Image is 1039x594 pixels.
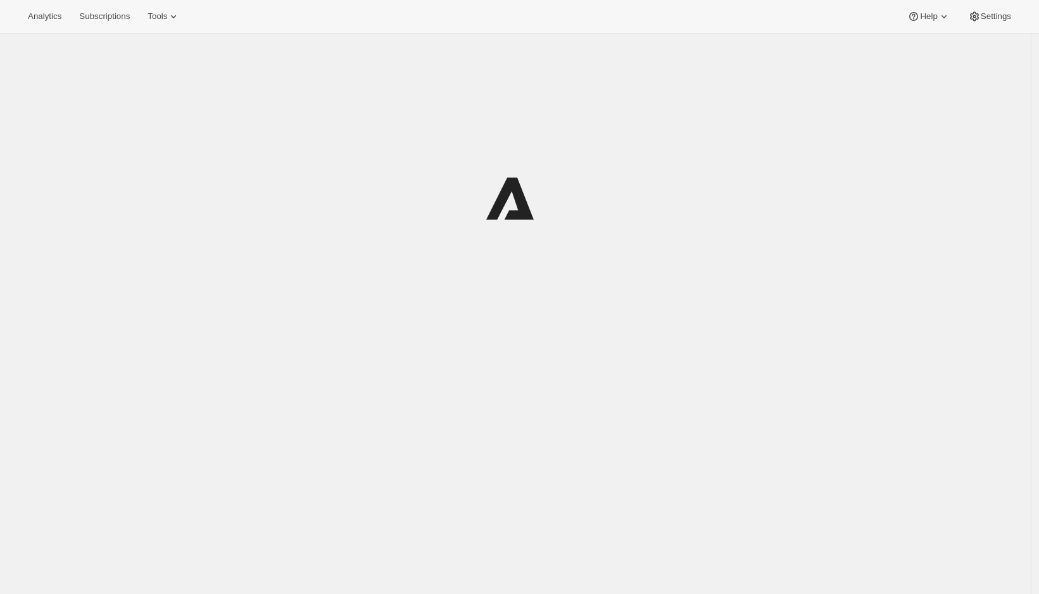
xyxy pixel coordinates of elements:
[20,8,69,25] button: Analytics
[920,11,937,22] span: Help
[28,11,61,22] span: Analytics
[900,8,957,25] button: Help
[148,11,167,22] span: Tools
[72,8,137,25] button: Subscriptions
[960,8,1019,25] button: Settings
[79,11,130,22] span: Subscriptions
[981,11,1011,22] span: Settings
[140,8,187,25] button: Tools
